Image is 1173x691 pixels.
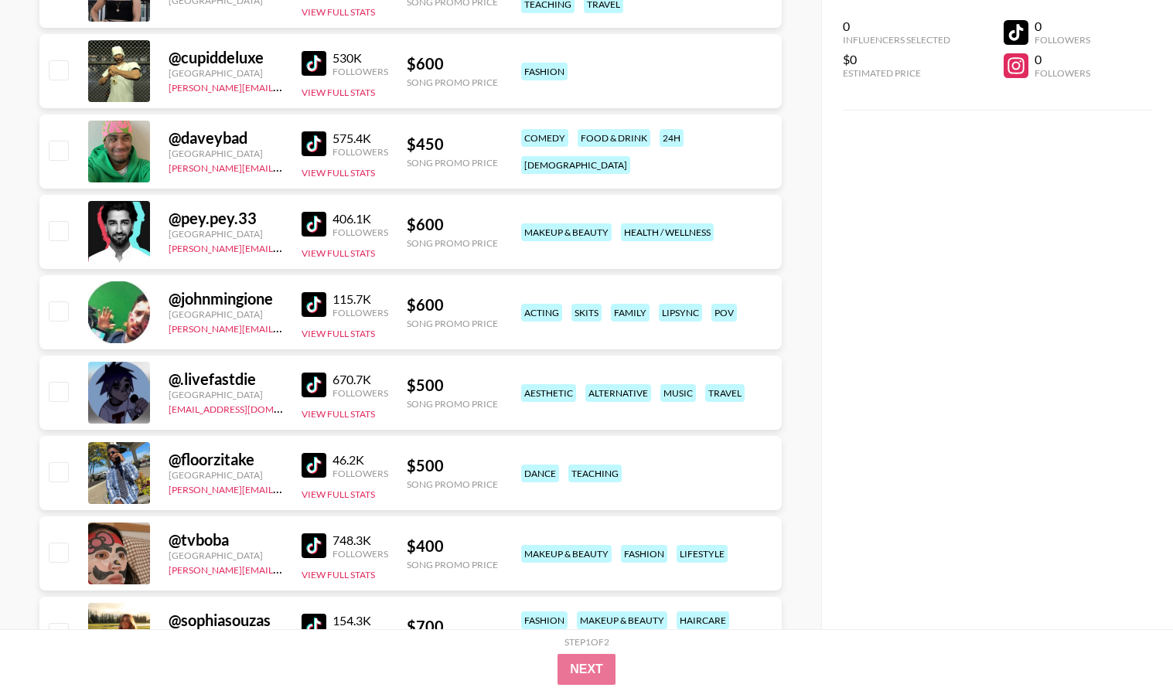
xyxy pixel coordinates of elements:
div: fashion [521,63,568,80]
div: 748.3K [332,533,388,548]
img: TikTok [302,212,326,237]
div: @ tvboba [169,530,283,550]
img: TikTok [302,614,326,638]
div: makeup & beauty [521,545,612,563]
div: 406.1K [332,211,388,226]
div: [GEOGRAPHIC_DATA] [169,228,283,240]
button: View Full Stats [302,488,375,500]
div: Followers [1035,34,1090,46]
div: $ 600 [407,54,498,73]
div: food & drink [578,129,650,147]
button: View Full Stats [302,167,375,179]
div: Song Promo Price [407,478,498,490]
div: [DEMOGRAPHIC_DATA] [521,156,630,174]
div: $ 500 [407,376,498,395]
div: lifestyle [677,545,728,563]
div: @ pey.pey.33 [169,209,283,228]
div: @ daveybad [169,128,283,148]
div: Followers [332,226,388,238]
button: View Full Stats [302,569,375,580]
img: TikTok [302,373,326,397]
button: View Full Stats [302,408,375,420]
div: Song Promo Price [407,318,498,329]
div: $ 450 [407,134,498,154]
div: [GEOGRAPHIC_DATA] [169,308,283,320]
a: [PERSON_NAME][EMAIL_ADDRESS][DOMAIN_NAME] [169,240,397,254]
div: @ floorzitake [169,450,283,469]
div: haircare [677,611,729,629]
img: TikTok [302,533,326,558]
div: Song Promo Price [407,237,498,249]
div: [GEOGRAPHIC_DATA] [169,67,283,79]
img: TikTok [302,131,326,156]
div: dance [521,465,559,482]
div: Followers [332,146,388,158]
button: View Full Stats [302,247,375,259]
div: $ 600 [407,295,498,315]
div: 670.7K [332,372,388,387]
div: lipsync [659,304,702,322]
div: Song Promo Price [407,77,498,88]
div: [GEOGRAPHIC_DATA] [169,469,283,481]
div: Followers [332,548,388,560]
div: Estimated Price [843,67,950,79]
div: 575.4K [332,131,388,146]
div: alternative [585,384,651,402]
div: 154.3K [332,613,388,628]
div: music [660,384,696,402]
div: family [611,304,650,322]
div: Song Promo Price [407,157,498,168]
div: $0 [843,52,950,67]
div: @ sophiasouzas [169,611,283,630]
div: $ 500 [407,456,498,475]
div: teaching [568,465,622,482]
div: [GEOGRAPHIC_DATA] [169,550,283,561]
button: View Full Stats [302,328,375,339]
a: [PERSON_NAME][EMAIL_ADDRESS][DOMAIN_NAME] [169,320,397,335]
button: Next [558,654,615,685]
div: pov [711,304,737,322]
div: health / wellness [621,223,714,241]
div: 0 [843,19,950,34]
div: Followers [332,628,388,640]
div: 0 [1035,52,1090,67]
div: Song Promo Price [407,398,498,410]
div: skits [571,304,602,322]
a: [PERSON_NAME][EMAIL_ADDRESS][DOMAIN_NAME] [169,481,397,495]
div: makeup & beauty [521,223,612,241]
button: View Full Stats [302,87,375,98]
div: 46.2K [332,452,388,468]
div: travel [705,384,745,402]
div: 24h [660,129,684,147]
a: [EMAIL_ADDRESS][DOMAIN_NAME] [169,400,324,415]
div: acting [521,304,562,322]
div: $ 400 [407,536,498,556]
div: aesthetic [521,384,576,402]
div: $ 600 [407,215,498,234]
button: View Full Stats [302,6,375,18]
img: TikTok [302,51,326,76]
div: @ johnmingione [169,289,283,308]
div: makeup & beauty [577,611,667,629]
img: TikTok [302,453,326,478]
div: fashion [621,545,667,563]
div: comedy [521,129,568,147]
a: [PERSON_NAME][EMAIL_ADDRESS][DOMAIN_NAME] [169,79,397,94]
div: Followers [332,307,388,318]
div: Song Promo Price [407,559,498,570]
div: fashion [521,611,568,629]
div: Followers [332,387,388,399]
div: 530K [332,50,388,66]
div: @ .livefastdie [169,369,283,389]
div: Influencers Selected [843,34,950,46]
div: Followers [332,66,388,77]
div: @ cupiddeluxe [169,48,283,67]
div: [GEOGRAPHIC_DATA] [169,389,283,400]
div: [GEOGRAPHIC_DATA] [169,148,283,159]
a: [PERSON_NAME][EMAIL_ADDRESS][DOMAIN_NAME] [169,561,397,576]
a: [PERSON_NAME][EMAIL_ADDRESS][DOMAIN_NAME] [169,159,397,174]
div: 0 [1035,19,1090,34]
div: 115.7K [332,291,388,307]
div: Followers [332,468,388,479]
div: Step 1 of 2 [564,636,609,648]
